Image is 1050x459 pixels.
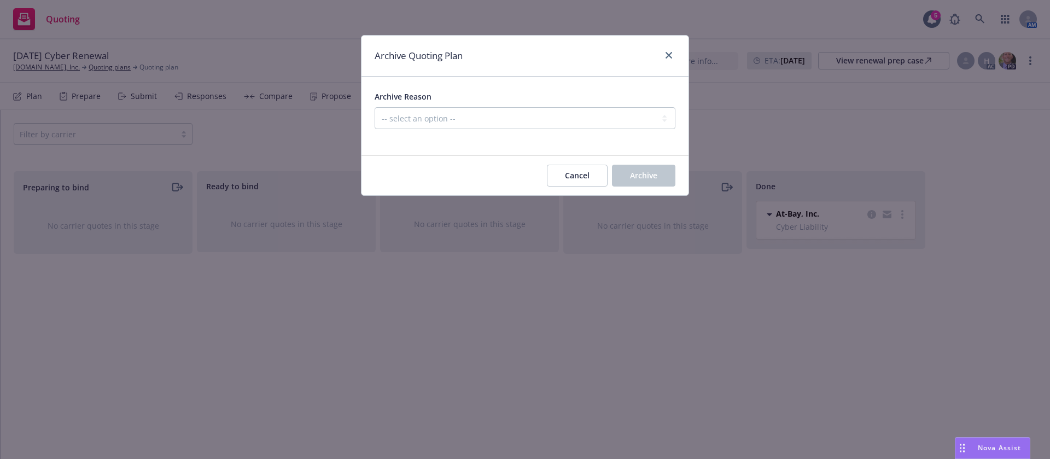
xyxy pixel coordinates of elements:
[978,443,1021,452] span: Nova Assist
[662,49,675,62] a: close
[375,91,431,102] span: Archive Reason
[375,49,463,63] h1: Archive Quoting Plan
[955,438,969,458] div: Drag to move
[612,165,675,187] button: Archive
[955,437,1030,459] button: Nova Assist
[547,165,608,187] button: Cancel
[630,170,657,181] span: Archive
[565,170,590,181] span: Cancel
